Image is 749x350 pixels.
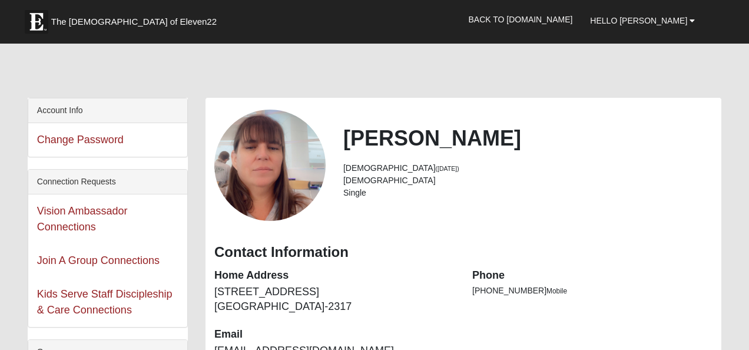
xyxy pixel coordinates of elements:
[214,244,712,261] h3: Contact Information
[51,16,217,28] span: The [DEMOGRAPHIC_DATA] of Eleven22
[28,170,187,194] div: Connection Requests
[343,162,712,174] li: [DEMOGRAPHIC_DATA]
[590,16,687,25] span: Hello [PERSON_NAME]
[19,4,254,34] a: The [DEMOGRAPHIC_DATA] of Eleven22
[37,134,124,146] a: Change Password
[37,288,173,316] a: Kids Serve Staff Discipleship & Care Connections
[37,255,160,266] a: Join A Group Connections
[436,165,459,172] small: ([DATE])
[25,10,48,34] img: Eleven22 logo
[214,268,455,283] dt: Home Address
[214,285,455,315] dd: [STREET_ADDRESS] [GEOGRAPHIC_DATA]-2317
[343,174,712,187] li: [DEMOGRAPHIC_DATA]
[214,327,455,342] dt: Email
[472,285,712,297] li: [PHONE_NUMBER]
[460,5,582,34] a: Back to [DOMAIN_NAME]
[37,205,128,233] a: Vision Ambassador Connections
[214,159,326,170] a: View Fullsize Photo
[546,287,567,295] span: Mobile
[28,98,187,123] div: Account Info
[343,126,712,151] h2: [PERSON_NAME]
[472,268,712,283] dt: Phone
[343,187,712,199] li: Single
[581,6,704,35] a: Hello [PERSON_NAME]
